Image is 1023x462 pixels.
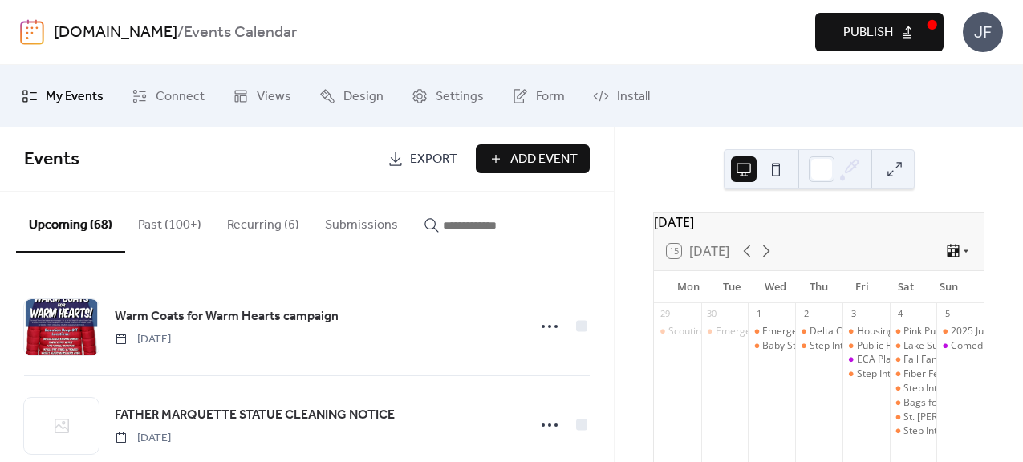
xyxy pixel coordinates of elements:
span: Form [536,84,565,109]
div: Step Into the Woods at NMU! [842,367,890,381]
div: Sun [928,271,971,303]
span: [DATE] [115,430,171,447]
div: Pink Pumpkin of Delta County 5k [890,325,937,338]
div: Delta County Republican Meeting [810,325,958,338]
a: FATHER MARQUETTE STATUE CLEANING NOTICE [115,405,395,426]
div: Mon [667,271,710,303]
button: Add Event [476,144,590,173]
b: / [177,18,184,48]
div: Scouting Open House Night-Cub Scout Pack 3471 Gladstone [668,325,936,338]
a: My Events [10,71,116,120]
div: 30 [706,308,718,320]
div: JF [963,12,1003,52]
span: Events [24,142,79,177]
div: Housing Now: Progress Update [857,325,997,338]
button: Upcoming (68) [16,192,125,253]
a: Form [500,71,577,120]
div: Sat [884,271,928,303]
div: Tue [710,271,753,303]
span: Publish [843,23,893,43]
div: Delta County Republican Meeting [795,325,842,338]
a: Settings [400,71,496,120]
div: Baby Storytime [762,339,830,353]
div: Bags for Wags [890,396,937,410]
div: Housing Now: Progress Update [842,325,890,338]
div: 3 [847,308,859,320]
div: Emergency Response to Accidents Involving Livestock Training MSU Extension [701,325,749,338]
div: Fri [841,271,884,303]
div: Step Into the Woods at NMU! [890,424,937,438]
span: [DATE] [115,331,171,348]
div: Emergency Response to Accidents Involving Livestock Training MSU Extension [748,325,795,338]
span: Export [410,150,457,169]
div: 2025 Just Believe Non-Competitive Bike/Walk/Run [936,325,984,338]
div: Step Into the Woods at NMU! [890,382,937,395]
span: My Events [46,84,104,109]
div: Fiber Festival Fashion Show [890,367,937,381]
div: Comedian Bill Gorgo at Island Resort and Casino Club 41 [936,339,984,353]
button: Recurring (6) [214,192,312,251]
div: Wed [753,271,797,303]
div: Public Health Delta & Menominee Counties Flu Clinic [842,339,890,353]
button: Past (100+) [125,192,214,251]
div: Fall Family Fun Day!-Toys For Tots Marine Corps Detachment 444 [890,353,937,367]
a: Design [307,71,396,120]
span: Settings [436,84,484,109]
a: Views [221,71,303,120]
span: FATHER MARQUETTE STATUE CLEANING NOTICE [115,406,395,425]
div: [DATE] [654,213,984,232]
div: 1 [753,308,765,320]
div: 29 [659,308,671,320]
span: Connect [156,84,205,109]
a: Connect [120,71,217,120]
button: Submissions [312,192,411,251]
div: 4 [895,308,907,320]
div: Scouting Open House Night-Cub Scout Pack 3471 Gladstone [654,325,701,338]
div: Baby Storytime [748,339,795,353]
a: Install [581,71,662,120]
div: Lake Superior Fiber Festival [890,339,937,353]
a: [DOMAIN_NAME] [54,18,177,48]
a: Export [376,144,469,173]
div: Step Into the [PERSON_NAME] at NMU! [810,339,983,353]
span: Views [257,84,291,109]
b: Events Calendar [184,18,297,48]
div: ECA Plaidurday Celebration featuring The Hackwells [842,353,890,367]
div: St. Joseph-St. Patrick Chili Challenge [890,411,937,424]
div: 2 [800,308,812,320]
span: Design [343,84,384,109]
a: Warm Coats for Warm Hearts campaign [115,306,339,327]
button: Publish [815,13,944,51]
img: logo [20,19,44,45]
span: Install [617,84,650,109]
div: 5 [941,308,953,320]
div: Thu [797,271,840,303]
div: Step Into the Woods at NMU! [795,339,842,353]
span: Add Event [510,150,578,169]
div: Bags for Wags [903,396,968,410]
